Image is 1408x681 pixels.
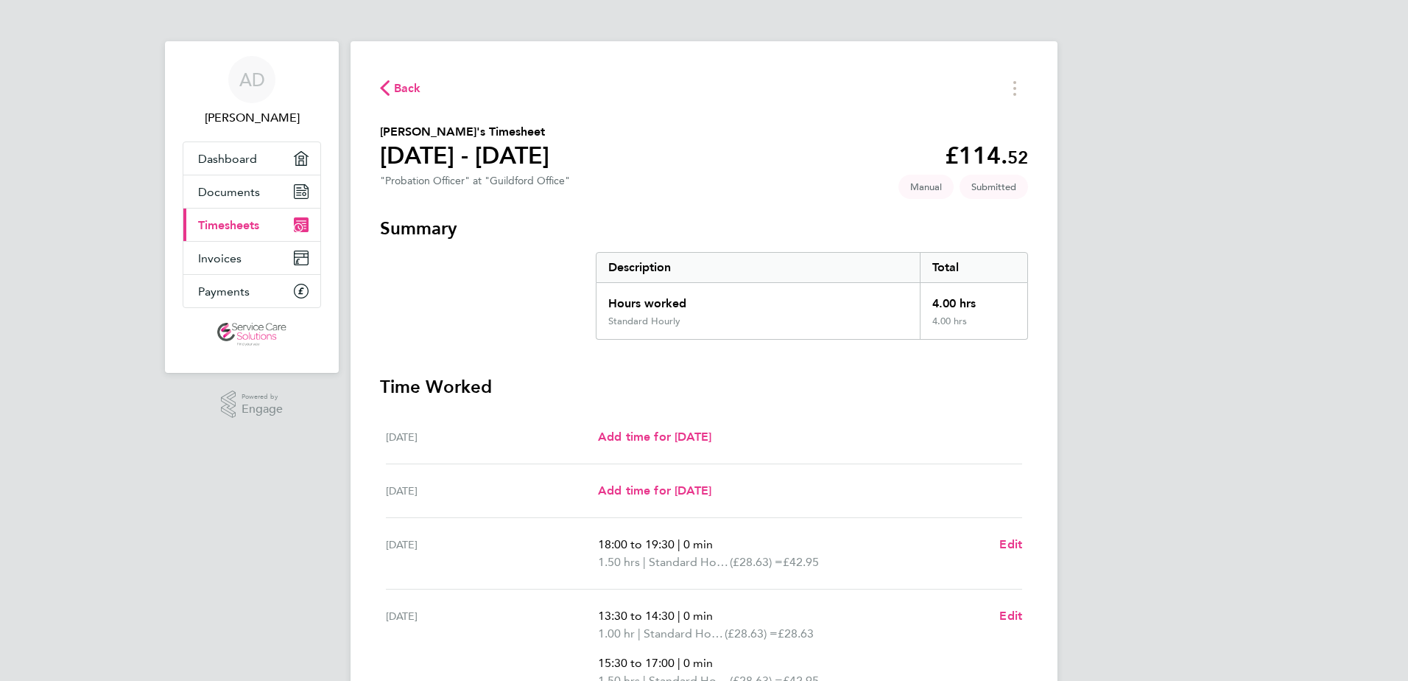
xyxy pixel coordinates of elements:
span: 18:00 to 19:30 [598,537,675,551]
a: Add time for [DATE] [598,482,711,500]
a: Powered byEngage [221,391,284,419]
button: Timesheets Menu [1002,77,1028,99]
span: Invoices [198,251,242,265]
div: 4.00 hrs [920,315,1027,339]
div: Description [596,253,920,282]
div: Summary [596,252,1028,340]
span: 1.00 hr [598,626,635,640]
span: Alicia Diyyo [183,109,321,127]
span: This timesheet was manually created. [898,175,954,199]
a: Timesheets [183,209,320,241]
span: Powered by [242,391,283,403]
span: | [643,555,646,569]
span: Back [394,80,421,97]
span: Edit [999,537,1022,551]
span: Add time for [DATE] [598,483,711,497]
a: Edit [999,536,1022,553]
span: Dashboard [198,152,257,166]
h3: Summary [380,217,1028,240]
a: Edit [999,607,1022,625]
span: Engage [242,403,283,416]
span: Add time for [DATE] [598,430,711,444]
div: Standard Hourly [608,315,680,327]
span: Documents [198,185,260,199]
a: Documents [183,175,320,208]
a: Invoices [183,242,320,274]
div: 4.00 hrs [920,283,1027,315]
span: 15:30 to 17:00 [598,656,675,670]
span: 0 min [683,656,713,670]
span: This timesheet is Submitted. [960,175,1028,199]
span: (£28.63) = [725,626,778,640]
a: Go to home page [183,323,321,346]
nav: Main navigation [165,41,339,373]
div: Hours worked [596,283,920,315]
div: [DATE] [386,536,598,571]
span: Standard Hourly [649,553,730,571]
div: [DATE] [386,482,598,500]
span: | [677,537,680,551]
h2: [PERSON_NAME]'s Timesheet [380,123,549,141]
span: AD [239,70,265,89]
span: 13:30 to 14:30 [598,609,675,623]
span: | [677,609,680,623]
span: Timesheets [198,218,259,232]
h1: [DATE] - [DATE] [380,141,549,170]
span: £28.63 [778,626,814,640]
span: £42.95 [783,555,819,569]
app-decimal: £114. [945,142,1028,170]
button: Back [380,79,421,97]
img: servicecare-logo-retina.png [217,323,286,346]
a: Payments [183,275,320,307]
a: AD[PERSON_NAME] [183,56,321,127]
span: (£28.63) = [730,555,783,569]
span: Edit [999,609,1022,623]
span: | [638,626,641,640]
div: "Probation Officer" at "Guildford Office" [380,175,570,187]
span: Payments [198,284,250,298]
h3: Time Worked [380,375,1028,399]
span: 0 min [683,537,713,551]
a: Add time for [DATE] [598,428,711,446]
span: 0 min [683,609,713,623]
div: Total [920,253,1027,282]
div: [DATE] [386,428,598,446]
span: | [677,656,680,670]
span: Standard Hourly [644,625,725,643]
a: Dashboard [183,142,320,175]
span: 1.50 hrs [598,555,640,569]
span: 52 [1007,147,1028,168]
